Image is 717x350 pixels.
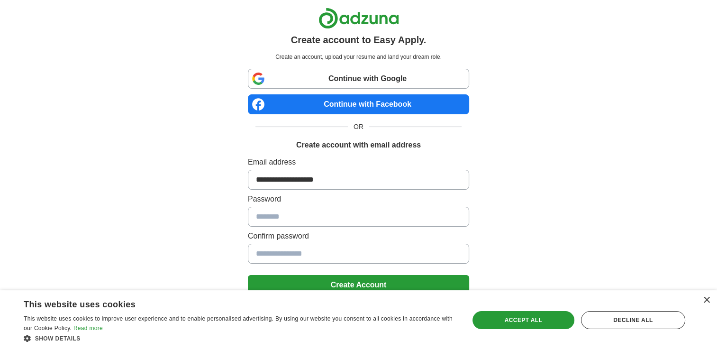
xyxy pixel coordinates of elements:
a: Continue with Google [248,69,469,89]
button: Create Account [248,275,469,295]
a: Continue with Facebook [248,94,469,114]
span: OR [348,122,369,132]
p: Create an account, upload your resume and land your dream role. [250,53,467,61]
img: Adzuna logo [318,8,399,29]
div: Show details [24,333,456,343]
h1: Create account with email address [296,139,421,151]
label: Password [248,193,469,205]
div: Decline all [581,311,685,329]
label: Confirm password [248,230,469,242]
div: Close [703,297,710,304]
div: Accept all [472,311,574,329]
h1: Create account to Easy Apply. [291,33,427,47]
a: Read more, opens a new window [73,325,103,332]
div: This website uses cookies [24,296,432,310]
label: Email address [248,157,469,168]
span: This website uses cookies to improve user experience and to enable personalised advertising. By u... [24,315,453,332]
span: Show details [35,335,81,342]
